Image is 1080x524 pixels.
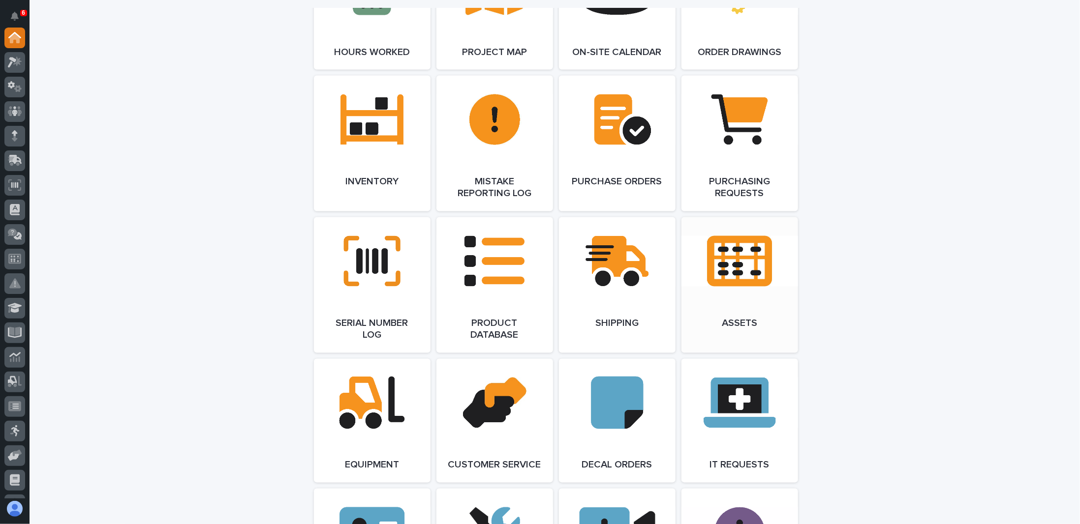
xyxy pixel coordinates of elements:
a: Shipping [559,217,676,353]
a: Purchase Orders [559,76,676,211]
a: Assets [681,217,798,353]
button: users-avatar [4,498,25,519]
a: Inventory [314,76,431,211]
button: Notifications [4,6,25,27]
a: Equipment [314,359,431,483]
a: Serial Number Log [314,217,431,353]
p: 6 [22,9,25,16]
a: Decal Orders [559,359,676,483]
a: Purchasing Requests [681,76,798,211]
div: Notifications6 [12,12,25,28]
a: Mistake Reporting Log [436,76,553,211]
a: Product Database [436,217,553,353]
a: IT Requests [681,359,798,483]
a: Customer Service [436,359,553,483]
